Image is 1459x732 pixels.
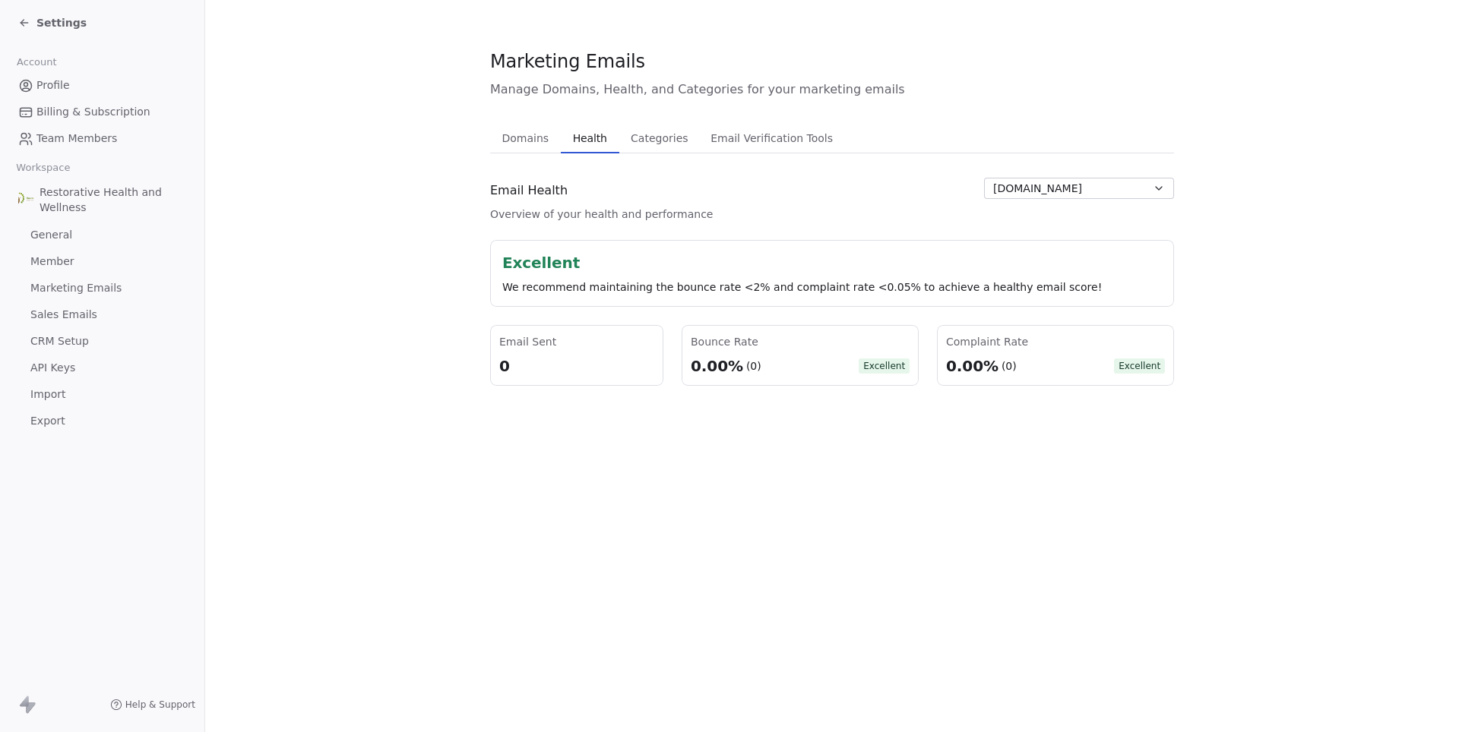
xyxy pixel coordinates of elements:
a: API Keys [12,355,192,380]
a: Member [12,249,192,274]
a: Sales Emails [12,302,192,327]
span: Import [30,387,65,402]
span: Excellent [859,358,910,374]
span: Team Members [36,131,117,147]
span: Sales Emails [30,307,97,323]
a: Help & Support [110,699,195,711]
span: Overview of your health and performance [490,207,713,222]
a: Import [12,382,192,407]
img: RHW_logo.png [18,192,33,207]
span: Email Verification Tools [704,128,839,149]
span: CRM Setup [30,333,89,349]
span: Member [30,254,74,270]
div: Excellent [502,252,1162,273]
span: Excellent [1114,358,1165,374]
div: 0 [499,355,654,377]
span: Profile [36,77,70,93]
span: Workspace [10,156,77,179]
div: 0.00% [946,355,999,377]
a: Settings [18,15,87,30]
div: (0) [1002,358,1017,374]
a: General [12,222,192,248]
span: [DOMAIN_NAME] [993,181,1082,197]
a: CRM Setup [12,329,192,354]
a: Profile [12,73,192,98]
a: Export [12,409,192,434]
a: Marketing Emails [12,276,192,301]
a: Team Members [12,126,192,151]
span: Categories [625,128,694,149]
span: Marketing Emails [30,280,122,296]
div: We recommend maintaining the bounce rate <2% and complaint rate <0.05% to achieve a healthy email... [502,279,1162,295]
span: Manage Domains, Health, and Categories for your marketing emails [490,80,1174,99]
span: Email Health [490,181,568,200]
div: Bounce Rate [691,334,910,349]
div: (0) [745,358,761,374]
span: Account [10,51,63,74]
span: Export [30,413,65,429]
span: Restorative Health and Wellness [40,185,186,215]
span: Settings [36,15,87,30]
span: Domains [496,128,555,149]
div: 0.00% [691,355,743,377]
a: Billing & Subscription [12,99,192,125]
span: Health [567,128,613,149]
span: Marketing Emails [490,50,645,73]
span: API Keys [30,360,75,376]
div: Email Sent [499,334,654,349]
span: General [30,227,72,243]
div: Complaint Rate [946,334,1165,349]
span: Help & Support [125,699,195,711]
span: Billing & Subscription [36,104,150,120]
